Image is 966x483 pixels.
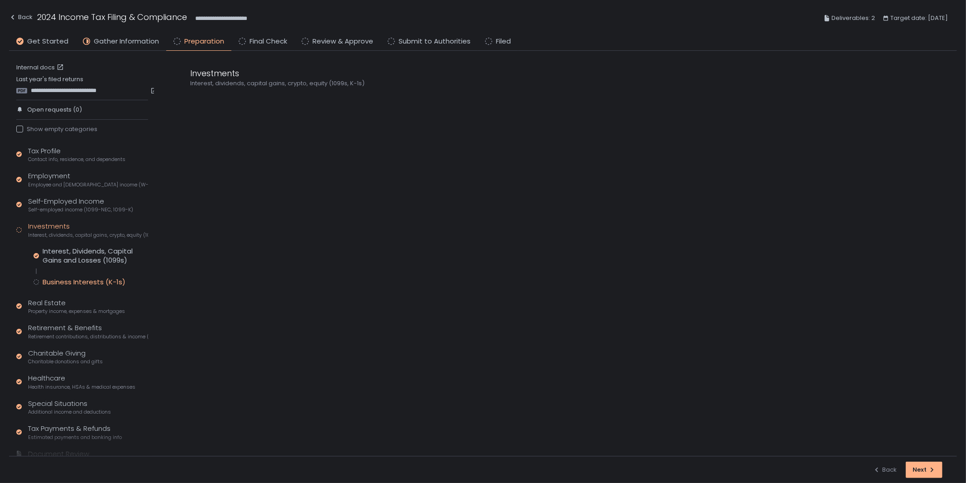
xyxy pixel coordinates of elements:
span: Target date: [DATE] [890,13,948,24]
div: Last year's filed returns [16,75,148,94]
span: Gather Information [94,36,159,47]
span: Property income, expenses & mortgages [28,308,125,315]
span: Retirement contributions, distributions & income (1099-R, 5498) [28,333,148,340]
button: Next [906,462,942,478]
div: Back [873,466,897,474]
div: Back [9,12,33,23]
span: Filed [496,36,511,47]
div: Tax Profile [28,146,125,163]
span: Deliverables: 2 [831,13,875,24]
div: Self-Employed Income [28,196,133,214]
div: Business Interests (K-1s) [43,278,125,287]
div: Investments [28,221,148,239]
span: Preparation [184,36,224,47]
a: Internal docs [16,63,66,72]
div: Real Estate [28,298,125,315]
span: Additional income and deductions [28,409,111,415]
span: Health insurance, HSAs & medical expenses [28,384,135,390]
button: Back [9,11,33,26]
div: Interest, dividends, capital gains, crypto, equity (1099s, K-1s) [190,79,625,88]
span: Estimated payments and banking info [28,434,122,441]
div: Employment [28,171,148,188]
span: Open requests (0) [27,106,82,114]
span: Self-employed income (1099-NEC, 1099-K) [28,206,133,213]
div: Interest, Dividends, Capital Gains and Losses (1099s) [43,247,148,265]
div: Tax Payments & Refunds [28,424,122,441]
div: Next [913,466,936,474]
div: Document Review [28,449,89,459]
div: Special Situations [28,399,111,416]
span: Final Check [250,36,287,47]
span: Review & Approve [312,36,373,47]
span: Charitable donations and gifts [28,358,103,365]
span: Interest, dividends, capital gains, crypto, equity (1099s, K-1s) [28,232,148,239]
span: Get Started [27,36,68,47]
div: Healthcare [28,373,135,390]
span: Contact info, residence, and dependents [28,156,125,163]
span: Submit to Authorities [399,36,471,47]
button: Back [873,462,897,478]
div: Charitable Giving [28,348,103,366]
div: Investments [190,67,625,79]
span: Employee and [DEMOGRAPHIC_DATA] income (W-2s) [28,181,148,188]
h1: 2024 Income Tax Filing & Compliance [37,11,187,23]
div: Retirement & Benefits [28,323,148,340]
